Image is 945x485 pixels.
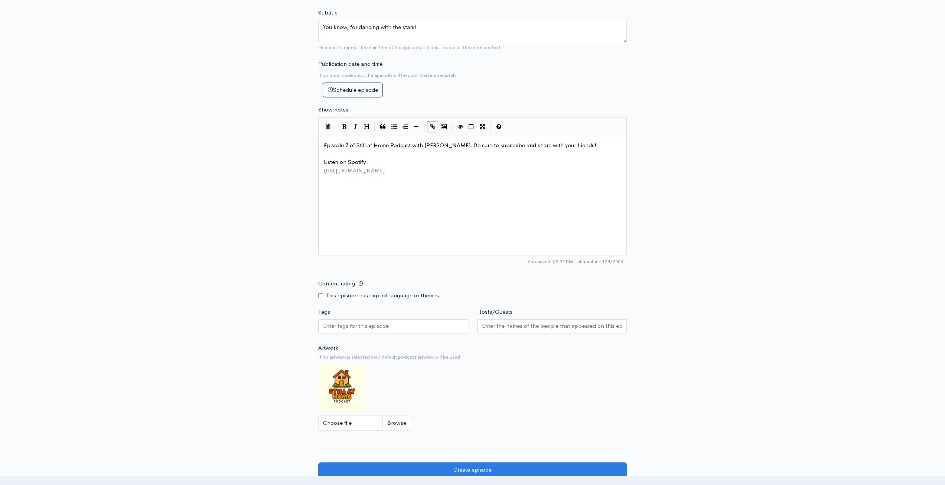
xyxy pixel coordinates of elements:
[322,121,333,132] button: Insert Show Notes Template
[377,121,388,132] button: Quote
[493,121,504,132] button: Markdown Guide
[318,106,348,114] label: Show notes
[318,462,627,478] input: Create episode
[482,322,622,330] input: Enter the names of the people that appeared on this episode
[318,44,502,51] small: No need to repeat the main title of the episode, it's best to add a little more context.
[477,308,512,316] label: Hosts/Guests
[339,121,350,132] button: Bold
[477,121,488,132] button: Toggle Fullscreen
[454,121,466,132] button: Toggle Preview
[324,142,596,149] span: Episode 7 of Still at Home Podcast with [PERSON_NAME]. Be sure to subscribe and share with your f...
[350,121,361,132] button: Italic
[438,121,449,132] button: Insert Image
[318,353,627,361] small: If no artwork is selected your default podcast artwork will be used
[318,60,382,68] label: Publication date and time
[318,9,338,17] label: Subtitle
[326,291,441,300] label: This episode has explicit language or themes.
[400,121,411,132] button: Numbered List
[466,121,477,132] button: Toggle Side by Side
[324,167,385,174] span: [URL][DOMAIN_NAME]
[490,123,491,131] i: |
[336,123,336,131] i: |
[323,322,390,330] input: Enter tags for this episode
[318,72,457,78] small: If no date is selected, the episode will be published immediately.
[528,258,573,265] span: Autosaved: 08:32 PM
[324,158,366,165] span: Listen on Spotify
[388,121,400,132] button: Generic List
[318,308,330,316] label: Tags
[427,121,438,132] button: Create Link
[577,258,623,265] span: 174/2000
[411,121,422,132] button: Insert Horizontal Line
[318,344,338,352] label: Artwork
[323,83,383,98] button: Schedule episode
[424,123,425,131] i: |
[361,121,372,132] button: Heading
[374,123,375,131] i: |
[318,276,355,291] label: Content rating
